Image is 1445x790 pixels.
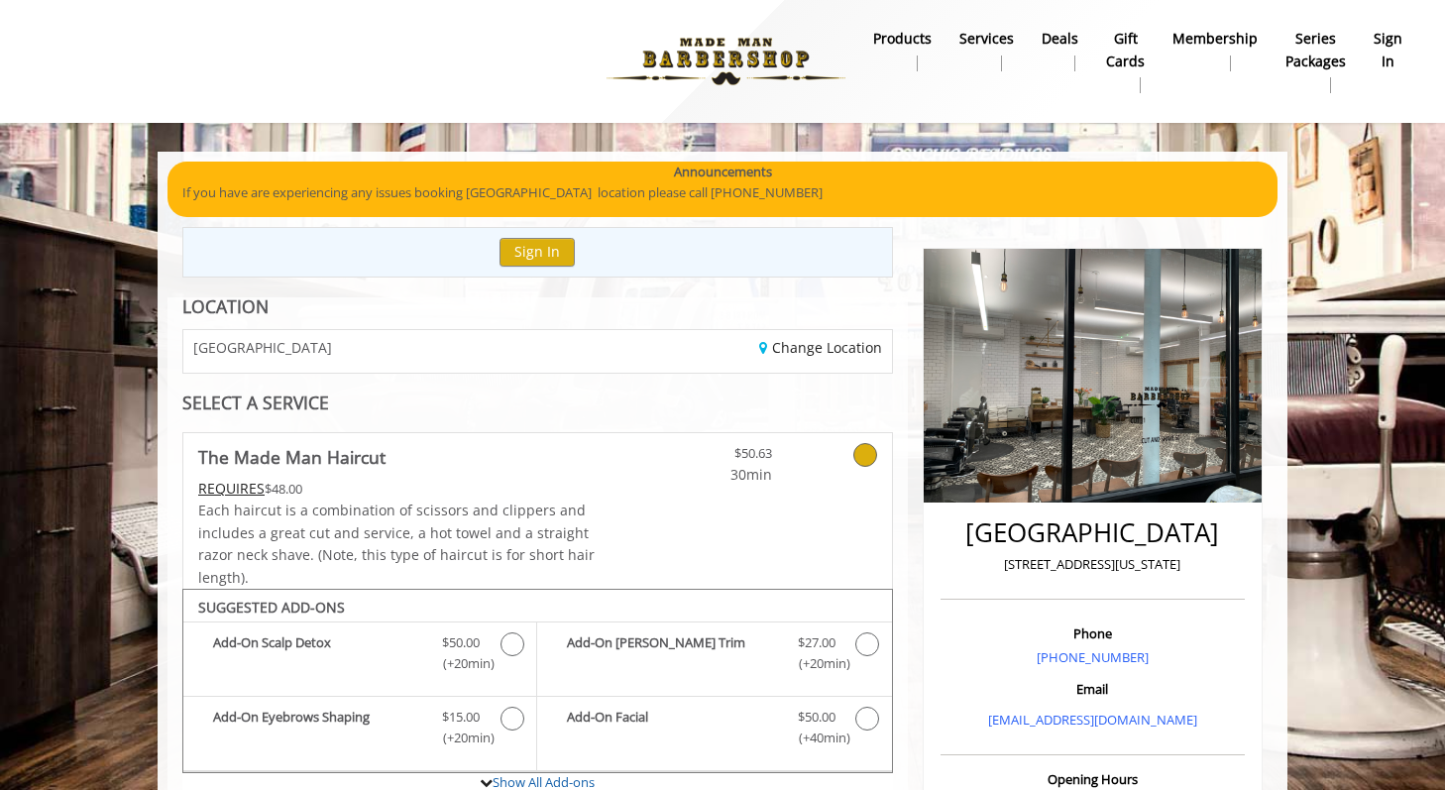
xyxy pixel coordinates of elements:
[1028,25,1092,76] a: DealsDeals
[1272,25,1360,98] a: Series packagesSeries packages
[193,340,332,355] span: [GEOGRAPHIC_DATA]
[567,632,777,674] b: Add-On [PERSON_NAME] Trim
[442,707,480,728] span: $15.00
[674,162,772,182] b: Announcements
[182,589,893,773] div: The Made Man Haircut Add-onS
[193,707,526,753] label: Add-On Eyebrows Shaping
[873,28,932,50] b: products
[432,728,491,748] span: (+20min )
[1037,648,1149,666] a: [PHONE_NUMBER]
[945,25,1028,76] a: ServicesServices
[1285,28,1346,72] b: Series packages
[442,632,480,653] span: $50.00
[198,443,386,471] b: The Made Man Haircut
[1172,28,1258,50] b: Membership
[567,707,777,748] b: Add-On Facial
[1159,25,1272,76] a: MembershipMembership
[182,294,269,318] b: LOCATION
[945,626,1240,640] h3: Phone
[547,632,881,679] label: Add-On Beard Trim
[759,338,882,357] a: Change Location
[198,479,265,498] span: This service needs some Advance to be paid before we block your appointment
[859,25,945,76] a: Productsproducts
[787,653,845,674] span: (+20min )
[193,632,526,679] label: Add-On Scalp Detox
[547,707,881,753] label: Add-On Facial
[941,772,1245,786] h3: Opening Hours
[182,182,1263,203] p: If you have are experiencing any issues booking [GEOGRAPHIC_DATA] location please call [PHONE_NUM...
[787,728,845,748] span: (+40min )
[1374,28,1402,72] b: sign in
[1092,25,1159,98] a: Gift cardsgift cards
[198,478,597,500] div: $48.00
[182,394,893,412] div: SELECT A SERVICE
[945,518,1240,547] h2: [GEOGRAPHIC_DATA]
[198,598,345,617] b: SUGGESTED ADD-ONS
[798,707,835,728] span: $50.00
[655,464,772,486] span: 30min
[945,554,1240,575] p: [STREET_ADDRESS][US_STATE]
[432,653,491,674] span: (+20min )
[798,632,835,653] span: $27.00
[945,682,1240,696] h3: Email
[988,711,1197,729] a: [EMAIL_ADDRESS][DOMAIN_NAME]
[500,238,575,267] button: Sign In
[959,28,1014,50] b: Services
[213,707,422,748] b: Add-On Eyebrows Shaping
[198,501,595,586] span: Each haircut is a combination of scissors and clippers and includes a great cut and service, a ho...
[1042,28,1078,50] b: Deals
[655,433,772,486] a: $50.63
[213,632,422,674] b: Add-On Scalp Detox
[1360,25,1416,76] a: sign insign in
[1106,28,1145,72] b: gift cards
[590,7,862,116] img: Made Man Barbershop logo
